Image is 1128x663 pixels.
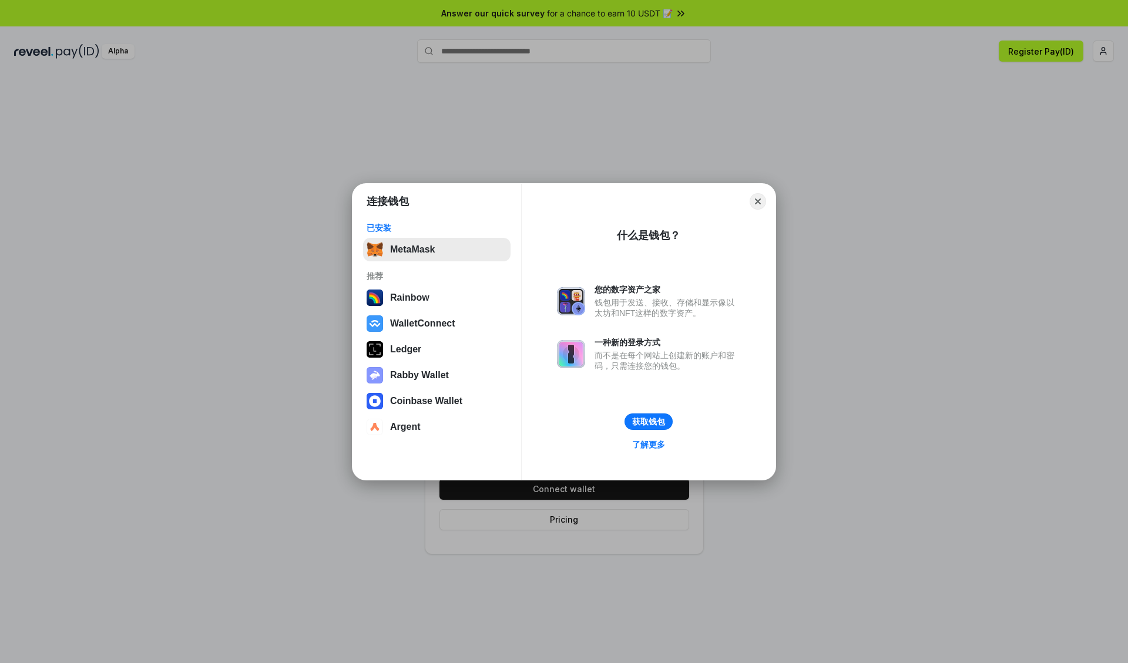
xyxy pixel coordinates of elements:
[595,284,740,295] div: 您的数字资产之家
[390,244,435,255] div: MetaMask
[557,340,585,368] img: svg+xml,%3Csvg%20xmlns%3D%22http%3A%2F%2Fwww.w3.org%2F2000%2Fsvg%22%20fill%3D%22none%22%20viewBox...
[363,389,511,413] button: Coinbase Wallet
[367,290,383,306] img: svg+xml,%3Csvg%20width%3D%22120%22%20height%3D%22120%22%20viewBox%3D%220%200%20120%20120%22%20fil...
[367,223,507,233] div: 已安装
[632,416,665,427] div: 获取钱包
[363,338,511,361] button: Ledger
[367,194,409,208] h1: 连接钱包
[632,439,665,450] div: 了解更多
[363,415,511,439] button: Argent
[363,364,511,387] button: Rabby Wallet
[390,344,421,355] div: Ledger
[595,337,740,348] div: 一种新的登录方式
[367,367,383,383] img: svg+xml,%3Csvg%20xmlns%3D%22http%3A%2F%2Fwww.w3.org%2F2000%2Fsvg%22%20fill%3D%22none%22%20viewBox...
[390,318,455,329] div: WalletConnect
[390,396,462,406] div: Coinbase Wallet
[363,312,511,335] button: WalletConnect
[367,271,507,281] div: 推荐
[390,422,421,432] div: Argent
[390,292,429,303] div: Rainbow
[390,370,449,381] div: Rabby Wallet
[625,437,672,452] a: 了解更多
[750,193,766,210] button: Close
[557,287,585,315] img: svg+xml,%3Csvg%20xmlns%3D%22http%3A%2F%2Fwww.w3.org%2F2000%2Fsvg%22%20fill%3D%22none%22%20viewBox...
[595,350,740,371] div: 而不是在每个网站上创建新的账户和密码，只需连接您的钱包。
[367,241,383,258] img: svg+xml,%3Csvg%20fill%3D%22none%22%20height%3D%2233%22%20viewBox%3D%220%200%2035%2033%22%20width%...
[625,413,673,430] button: 获取钱包
[367,419,383,435] img: svg+xml,%3Csvg%20width%3D%2228%22%20height%3D%2228%22%20viewBox%3D%220%200%2028%2028%22%20fill%3D...
[363,286,511,309] button: Rainbow
[367,393,383,409] img: svg+xml,%3Csvg%20width%3D%2228%22%20height%3D%2228%22%20viewBox%3D%220%200%2028%2028%22%20fill%3D...
[595,297,740,318] div: 钱包用于发送、接收、存储和显示像以太坊和NFT这样的数字资产。
[617,228,680,243] div: 什么是钱包？
[367,315,383,332] img: svg+xml,%3Csvg%20width%3D%2228%22%20height%3D%2228%22%20viewBox%3D%220%200%2028%2028%22%20fill%3D...
[363,238,511,261] button: MetaMask
[367,341,383,358] img: svg+xml,%3Csvg%20xmlns%3D%22http%3A%2F%2Fwww.w3.org%2F2000%2Fsvg%22%20width%3D%2228%22%20height%3...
